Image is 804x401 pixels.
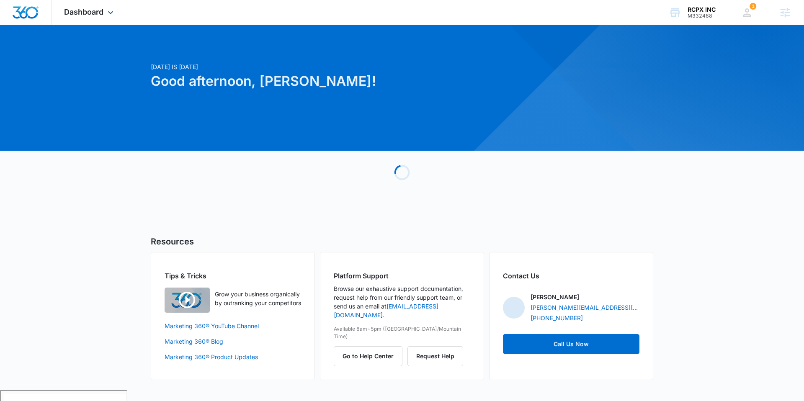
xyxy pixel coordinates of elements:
[750,3,756,10] div: notifications count
[165,288,210,313] img: Quick Overview Video
[334,325,470,340] p: Available 8am-5pm ([GEOGRAPHIC_DATA]/Mountain Time)
[151,71,482,91] h1: Good afternoon, [PERSON_NAME]!
[23,13,41,20] div: v 4.0.25
[334,346,402,366] button: Go to Help Center
[165,337,301,346] a: Marketing 360® Blog
[23,49,29,55] img: tab_domain_overview_orange.svg
[334,352,407,360] a: Go to Help Center
[83,49,90,55] img: tab_keywords_by_traffic_grey.svg
[503,334,639,354] a: Call Us Now
[503,297,525,319] img: Jenna Freeman
[151,235,653,248] h5: Resources
[32,49,75,55] div: Domain Overview
[531,293,579,301] p: [PERSON_NAME]
[503,271,639,281] h2: Contact Us
[407,352,463,360] a: Request Help
[165,352,301,361] a: Marketing 360® Product Updates
[13,22,20,28] img: website_grey.svg
[165,321,301,330] a: Marketing 360® YouTube Channel
[531,303,639,312] a: [PERSON_NAME][EMAIL_ADDRESS][PERSON_NAME][DOMAIN_NAME]
[531,314,583,322] a: [PHONE_NUMBER]
[688,6,716,13] div: account name
[334,284,470,319] p: Browse our exhaustive support documentation, request help from our friendly support team, or send...
[215,290,301,307] p: Grow your business organically by outranking your competitors
[165,271,301,281] h2: Tips & Tricks
[151,62,482,71] p: [DATE] is [DATE]
[334,271,470,281] h2: Platform Support
[407,346,463,366] button: Request Help
[13,13,20,20] img: logo_orange.svg
[22,22,92,28] div: Domain: [DOMAIN_NAME]
[64,8,103,16] span: Dashboard
[93,49,141,55] div: Keywords by Traffic
[688,13,716,19] div: account id
[750,3,756,10] span: 1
